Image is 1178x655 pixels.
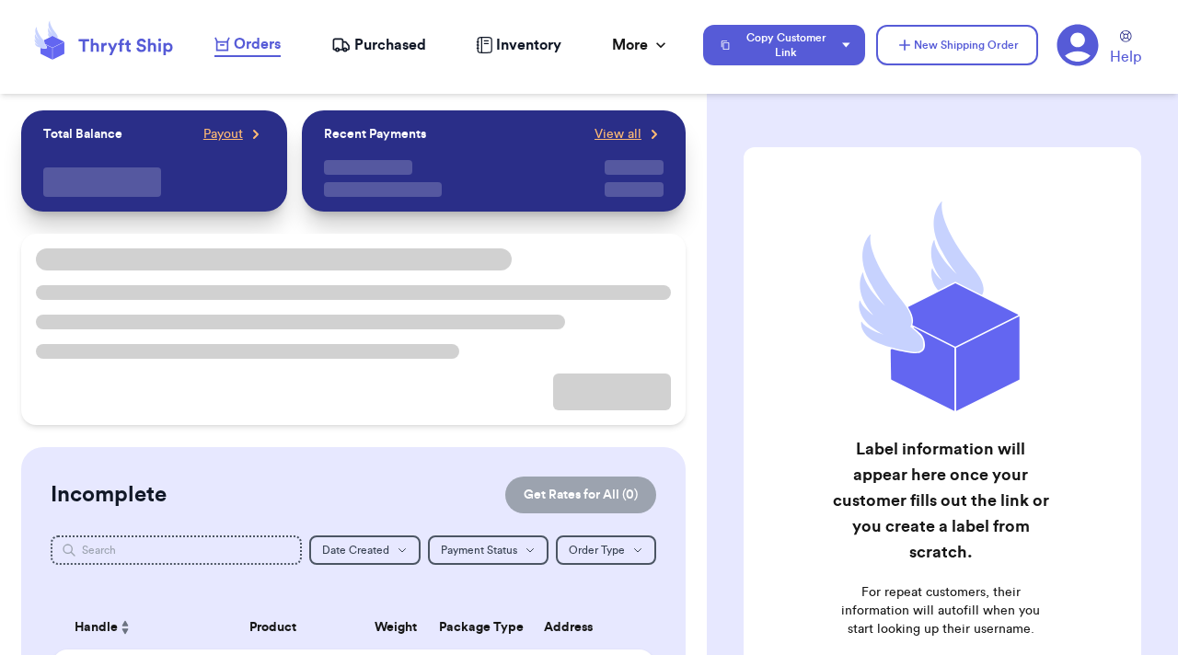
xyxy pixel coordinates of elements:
[43,125,122,144] p: Total Balance
[595,125,641,144] span: View all
[75,618,118,638] span: Handle
[831,436,1050,565] h2: Label information will appear here once your customer fills out the link or you create a label fr...
[428,605,492,649] th: Package Type
[1110,30,1141,68] a: Help
[51,535,302,565] input: Search
[322,545,389,556] span: Date Created
[441,545,517,556] span: Payment Status
[182,605,364,649] th: Product
[331,34,426,56] a: Purchased
[595,125,664,144] a: View all
[234,33,281,55] span: Orders
[505,477,656,513] button: Get Rates for All (0)
[492,605,654,649] th: Address
[364,605,428,649] th: Weight
[876,25,1038,65] button: New Shipping Order
[354,34,426,56] span: Purchased
[1110,46,1141,68] span: Help
[214,33,281,57] a: Orders
[556,535,656,565] button: Order Type
[51,480,167,510] h2: Incomplete
[203,125,265,144] a: Payout
[428,535,549,565] button: Payment Status
[496,34,561,56] span: Inventory
[324,125,426,144] p: Recent Payments
[831,583,1050,638] p: For repeat customers, their information will autofill when you start looking up their username.
[569,545,625,556] span: Order Type
[476,34,561,56] a: Inventory
[203,125,243,144] span: Payout
[612,34,670,56] div: More
[703,25,865,65] button: Copy Customer Link
[118,616,133,638] button: Sort ascending
[309,535,421,565] button: Date Created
